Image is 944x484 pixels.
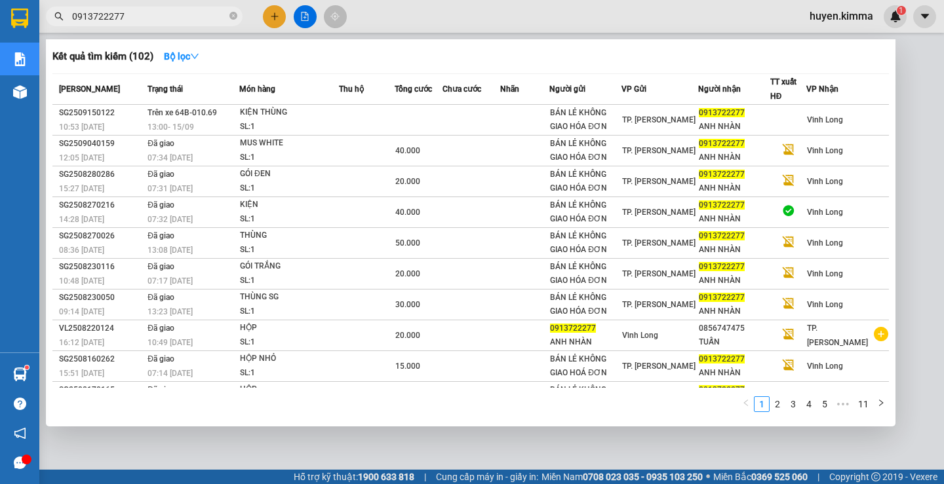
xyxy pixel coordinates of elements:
[550,260,621,288] div: BÁN LẺ KHÔNG GIAO HÓA ĐƠN
[59,106,144,120] div: SG2509150122
[699,181,770,195] div: ANH NHÀN
[59,153,104,162] span: 12:05 [DATE]
[698,84,741,94] span: Người nhận
[11,12,31,26] span: Gửi:
[699,108,745,117] span: 0913722277
[755,397,769,411] a: 1
[395,331,420,340] span: 20.000
[770,77,796,101] span: TT xuất HĐ
[699,170,745,179] span: 0913722277
[240,120,338,134] div: SL: 1
[147,276,193,286] span: 07:17 [DATE]
[240,151,338,165] div: SL: 1
[699,335,770,349] div: TUẤN
[807,146,843,155] span: Vĩnh Long
[85,11,190,43] div: TP. [PERSON_NAME]
[147,108,217,117] span: Trên xe 64B-010.69
[550,229,621,257] div: BÁN LẺ KHÔNG GIAO HÓA ĐƠN
[801,396,817,412] li: 4
[550,335,621,349] div: ANH NHÀN
[699,354,745,363] span: 0913722277
[240,212,338,227] div: SL: 1
[14,427,26,439] span: notification
[395,238,420,248] span: 50.000
[147,231,174,240] span: Đã giao
[817,397,832,411] a: 5
[395,300,420,309] span: 30.000
[147,153,193,162] span: 07:34 [DATE]
[550,106,621,134] div: BÁN LẺ KHÔNG GIAO HÓA ĐƠN
[699,274,770,288] div: ANH NHÀN
[59,276,104,286] span: 10:48 [DATE]
[622,177,696,186] span: TP. [PERSON_NAME]
[549,84,585,94] span: Người gửi
[85,43,190,58] div: THÁI
[550,137,621,164] div: BÁN LẺ KHÔNG GIAO HÓA ĐƠN
[699,120,770,134] div: ANH NHÀN
[59,198,144,212] div: SG2508270216
[229,10,237,23] span: close-circle
[854,397,873,411] a: 11
[738,396,754,412] button: left
[806,84,838,94] span: VP Nhận
[147,324,174,333] span: Đã giao
[699,243,770,257] div: ANH NHÀN
[807,362,843,371] span: Vĩnh Long
[147,262,174,271] span: Đã giao
[699,385,745,394] span: 0913722277
[240,321,338,335] div: HỘP
[738,396,754,412] li: Previous Page
[59,291,144,305] div: SG2508230050
[754,396,770,412] li: 1
[770,396,785,412] li: 2
[13,367,27,381] img: warehouse-icon
[59,383,144,397] div: SG2508170165
[147,385,174,394] span: Đã giao
[621,84,646,94] span: VP Gửi
[622,269,696,278] span: TP. [PERSON_NAME]
[147,354,174,363] span: Đã giao
[833,396,854,412] li: Next 5 Pages
[807,269,843,278] span: Vĩnh Long
[240,335,338,350] div: SL: 1
[54,12,64,21] span: search
[786,397,800,411] a: 3
[699,293,745,302] span: 0913722277
[395,84,432,94] span: Tổng cước
[807,115,843,124] span: Vĩnh Long
[877,399,885,407] span: right
[395,208,420,217] span: 40.000
[550,291,621,318] div: BÁN LẺ KHÔNG GIAO HÓA ĐƠN
[442,84,481,94] span: Chưa cước
[550,324,596,333] span: 0913722277
[395,146,420,155] span: 40.000
[622,115,696,124] span: TP. [PERSON_NAME]
[147,338,193,347] span: 10:49 [DATE]
[147,84,183,94] span: Trạng thái
[240,198,338,212] div: KIỆN
[147,307,193,316] span: 13:23 [DATE]
[699,305,770,318] div: ANH NHÀN
[25,365,29,369] sup: 1
[52,50,153,64] h3: Kết quả tìm kiếm ( 102 )
[817,396,833,412] li: 5
[622,146,696,155] span: TP. [PERSON_NAME]
[59,307,104,316] span: 09:14 [DATE]
[240,352,338,366] div: HỘP NHỎ
[807,324,868,347] span: TP. [PERSON_NAME]
[59,352,144,366] div: SG2508160262
[10,84,78,114] div: 60.000
[14,456,26,469] span: message
[59,369,104,378] span: 15:51 [DATE]
[854,396,873,412] li: 11
[622,208,696,217] span: TP. [PERSON_NAME]
[785,396,801,412] li: 3
[699,200,745,210] span: 0913722277
[240,181,338,196] div: SL: 1
[622,238,696,248] span: TP. [PERSON_NAME]
[59,246,104,255] span: 08:36 [DATE]
[147,139,174,148] span: Đã giao
[742,399,750,407] span: left
[807,208,843,217] span: Vĩnh Long
[239,84,275,94] span: Món hàng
